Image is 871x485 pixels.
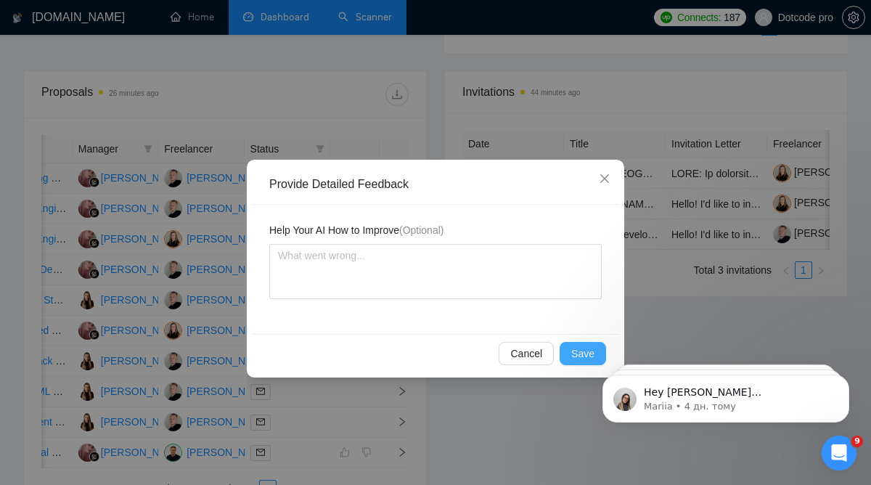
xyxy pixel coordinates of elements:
button: Save [560,342,606,365]
span: (Optional) [399,224,443,236]
button: Close [585,160,624,199]
div: Provide Detailed Feedback [269,176,612,192]
span: Help Your AI How to Improve [269,222,443,238]
span: Save [571,346,594,362]
iframe: Intercom live chat [822,436,856,470]
span: close [599,173,610,184]
span: Cancel [510,346,542,362]
button: Cancel [499,342,554,365]
iframe: Intercom notifications повідомлення [581,344,871,446]
span: 9 [851,436,863,447]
